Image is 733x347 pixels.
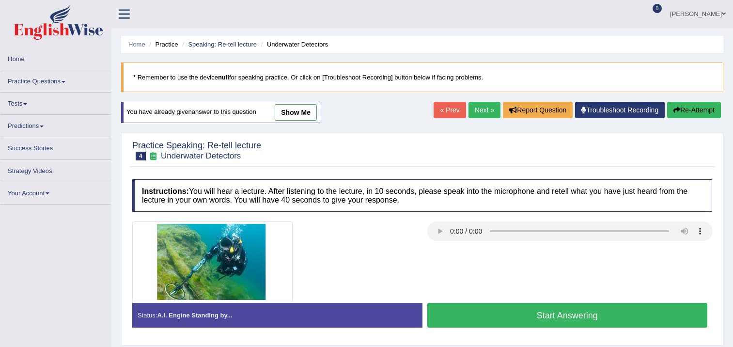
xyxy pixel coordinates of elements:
[0,70,111,89] a: Practice Questions
[188,41,257,48] a: Speaking: Re-tell lecture
[434,102,466,118] a: « Prev
[147,40,178,49] li: Practice
[427,303,708,328] button: Start Answering
[575,102,665,118] a: Troubleshoot Recording
[148,152,158,161] small: Exam occurring question
[142,187,189,195] b: Instructions:
[667,102,721,118] button: Re-Attempt
[132,179,712,212] h4: You will hear a lecture. After listening to the lecture, in 10 seconds, please speak into the mic...
[132,141,261,160] h2: Practice Speaking: Re-tell lecture
[121,63,723,92] blockquote: * Remember to use the device for speaking practice. Or click on [Troubleshoot Recording] button b...
[275,104,317,121] a: show me
[218,74,229,81] b: null
[157,312,232,319] strong: A.I. Engine Standing by...
[0,160,111,179] a: Strategy Videos
[128,41,145,48] a: Home
[161,151,241,160] small: Underwater Detectors
[468,102,500,118] a: Next »
[503,102,573,118] button: Report Question
[121,102,320,123] div: You have already given answer to this question
[0,182,111,201] a: Your Account
[0,115,111,134] a: Predictions
[0,137,111,156] a: Success Stories
[132,303,422,328] div: Status:
[653,4,662,13] span: 0
[0,93,111,111] a: Tests
[259,40,328,49] li: Underwater Detectors
[0,48,111,67] a: Home
[136,152,146,160] span: 4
